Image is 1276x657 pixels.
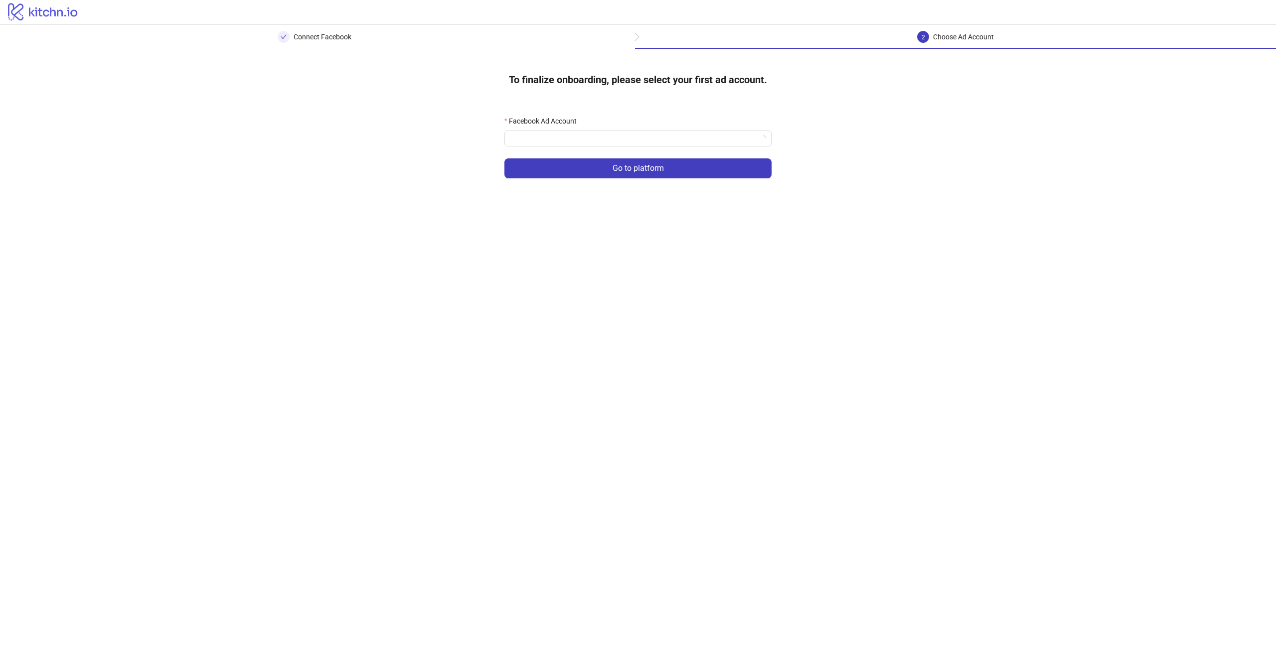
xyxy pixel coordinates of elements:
[281,34,287,40] span: check
[493,65,783,95] h4: To finalize onboarding, please select your first ad account.
[922,34,925,41] span: 2
[613,164,664,173] span: Go to platform
[294,31,351,43] div: Connect Facebook
[759,134,768,143] span: loading
[504,158,772,178] button: Go to platform
[504,116,583,127] label: Facebook Ad Account
[510,131,757,146] input: Facebook Ad Account
[933,31,994,43] div: Choose Ad Account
